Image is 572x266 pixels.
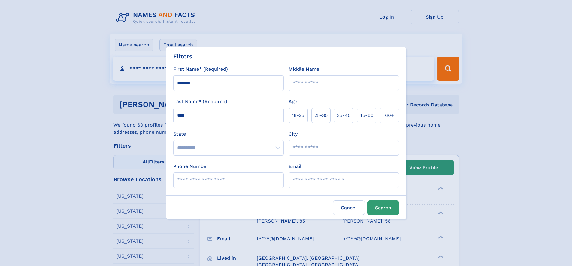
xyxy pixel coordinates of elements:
[292,112,304,119] span: 18‑25
[289,163,301,170] label: Email
[314,112,328,119] span: 25‑35
[289,66,319,73] label: Middle Name
[289,130,298,138] label: City
[173,66,228,73] label: First Name* (Required)
[289,98,297,105] label: Age
[173,163,208,170] label: Phone Number
[333,200,365,215] label: Cancel
[173,130,284,138] label: State
[367,200,399,215] button: Search
[385,112,394,119] span: 60+
[337,112,350,119] span: 35‑45
[359,112,374,119] span: 45‑60
[173,52,192,61] div: Filters
[173,98,227,105] label: Last Name* (Required)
